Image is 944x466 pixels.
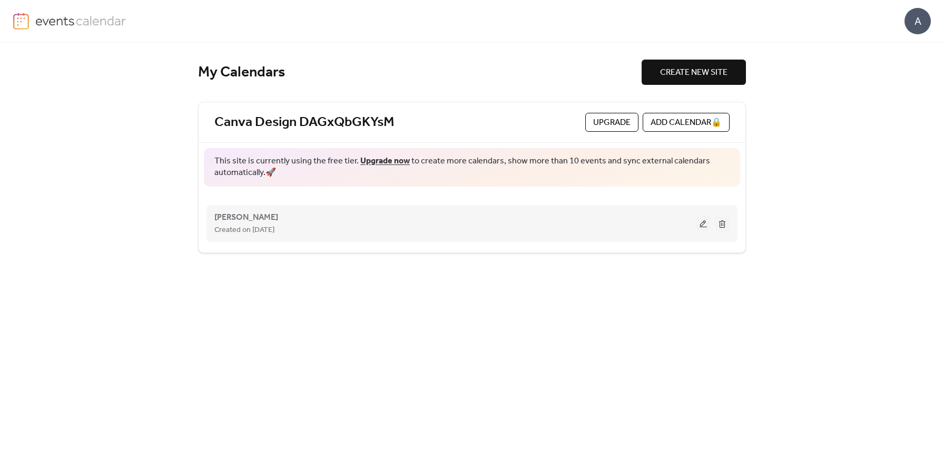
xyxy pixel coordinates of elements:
[214,114,395,131] a: Canva Design DAGxQbGKYsM
[214,215,278,220] a: [PERSON_NAME]
[904,8,931,34] div: A
[360,153,410,169] a: Upgrade now
[13,13,29,30] img: logo
[214,156,730,179] span: This site is currently using the free tier. to create more calendars, show more than 10 events an...
[642,60,746,85] button: CREATE NEW SITE
[198,63,642,82] div: My Calendars
[660,66,727,79] span: CREATE NEW SITE
[585,113,638,132] button: Upgrade
[35,13,126,28] img: logo-type
[593,116,631,129] span: Upgrade
[214,224,274,237] span: Created on [DATE]
[214,211,278,224] span: [PERSON_NAME]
